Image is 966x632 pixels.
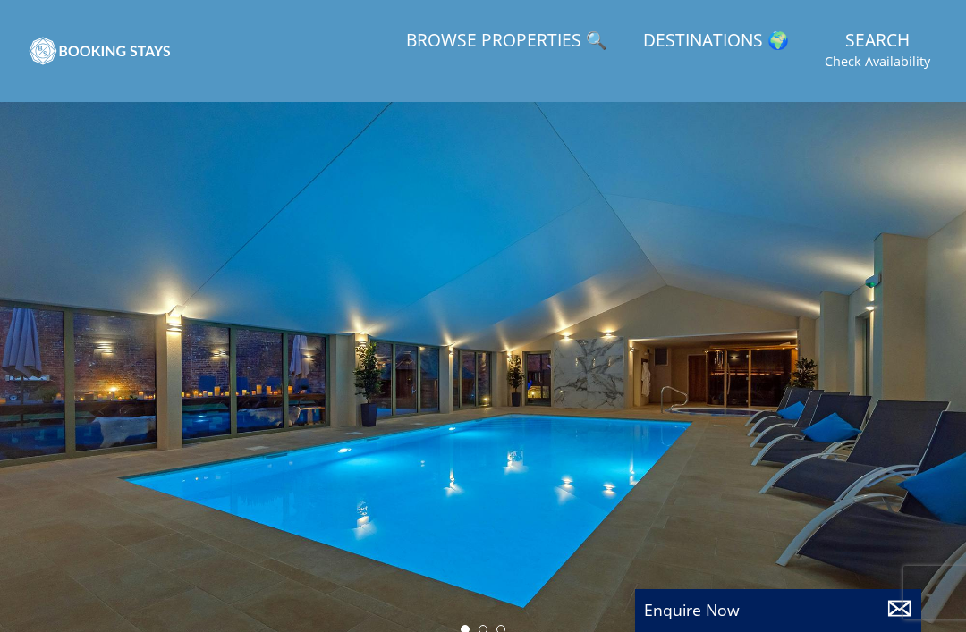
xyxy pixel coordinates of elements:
small: Check Availability [825,53,930,71]
img: BookingStays [29,33,172,69]
a: SearchCheck Availability [818,21,937,80]
a: Destinations 🌍 [636,21,796,62]
p: Enquire Now [644,598,912,621]
a: Browse Properties 🔍 [399,21,614,62]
